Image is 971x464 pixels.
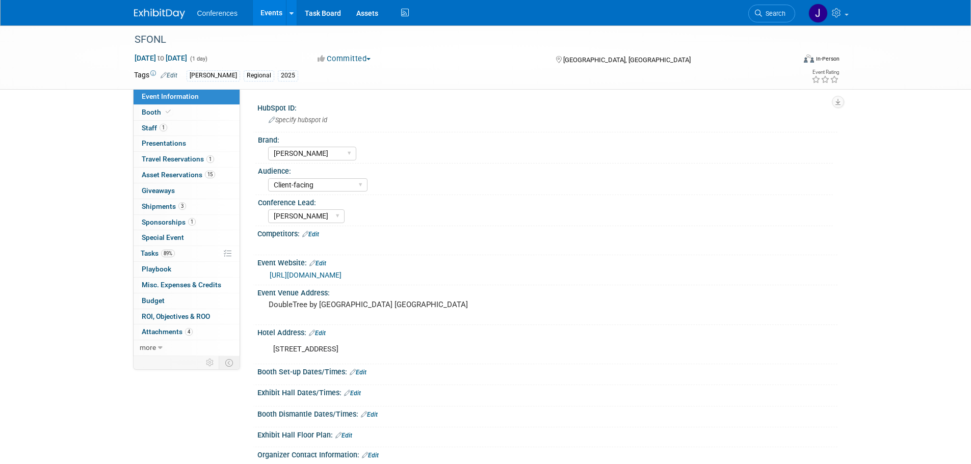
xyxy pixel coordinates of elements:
span: Search [762,10,785,17]
span: 1 [206,155,214,163]
span: to [156,54,166,62]
a: Special Event [134,230,240,245]
div: Event Website: [257,255,837,268]
div: SFONL [131,31,780,49]
span: Giveaways [142,186,175,195]
span: Budget [142,296,165,305]
a: Sponsorships1 [134,215,240,230]
i: Booth reservation complete [166,109,171,115]
div: Audience: [258,163,833,176]
div: [PERSON_NAME] [187,70,240,81]
a: Travel Reservations1 [134,152,240,167]
div: Exhibit Hall Dates/Times: [257,385,837,398]
div: Booth Set-up Dates/Times: [257,364,837,377]
span: more [140,343,156,351]
a: [URL][DOMAIN_NAME] [270,271,342,279]
span: Attachments [142,327,193,336]
div: Booth Dismantle Dates/Times: [257,406,837,420]
a: Event Information [134,89,240,104]
div: Event Format [735,53,840,68]
div: Hotel Address: [257,325,837,338]
pre: DoubleTree by [GEOGRAPHIC_DATA] [GEOGRAPHIC_DATA] [269,300,488,309]
div: Exhibit Hall Floor Plan: [257,427,837,441]
span: Staff [142,124,167,132]
a: Playbook [134,262,240,277]
span: ROI, Objectives & ROO [142,312,210,320]
span: Event Information [142,92,199,100]
span: 1 [188,218,196,226]
a: ROI, Objectives & ROO [134,309,240,324]
img: Format-Inperson.png [804,54,814,63]
div: HubSpot ID: [257,100,837,113]
div: Brand: [258,132,833,145]
span: 1 [160,124,167,131]
span: [DATE] [DATE] [134,53,188,63]
td: Tags [134,70,177,81]
a: Shipments3 [134,199,240,214]
a: Edit [361,411,378,418]
img: Jenny Clavero [808,4,828,23]
a: Edit [362,452,379,459]
div: Organizer Contact Information: [257,447,837,460]
span: [GEOGRAPHIC_DATA], [GEOGRAPHIC_DATA] [563,56,691,64]
a: Booth [134,105,240,120]
a: Edit [344,390,361,397]
a: Edit [335,432,352,439]
td: Personalize Event Tab Strip [201,356,219,369]
a: Edit [309,330,326,337]
span: Booth [142,108,173,116]
a: Edit [161,72,177,79]
span: Presentations [142,139,186,147]
a: more [134,340,240,356]
a: Edit [309,260,326,267]
span: 4 [185,328,193,336]
span: 89% [161,250,175,257]
span: 15 [205,171,215,178]
a: Edit [350,369,366,376]
span: Playbook [142,265,171,273]
span: Sponsorships [142,218,196,226]
span: Asset Reservations [142,171,215,179]
div: Competitors: [257,226,837,239]
span: Misc. Expenses & Credits [142,281,221,289]
a: Search [748,5,795,22]
img: ExhibitDay [134,9,185,19]
span: Special Event [142,233,184,241]
a: Attachments4 [134,324,240,340]
div: 2025 [278,70,298,81]
a: Budget [134,293,240,309]
span: Travel Reservations [142,155,214,163]
a: Tasks89% [134,246,240,261]
a: Presentations [134,136,240,151]
a: Staff1 [134,121,240,136]
a: Asset Reservations15 [134,168,240,183]
div: Regional [244,70,274,81]
div: Conference Lead: [258,195,833,208]
div: Event Rating [811,70,839,75]
div: Event Venue Address: [257,285,837,298]
span: Conferences [197,9,238,17]
div: In-Person [816,55,839,63]
span: Shipments [142,202,186,210]
a: Edit [302,231,319,238]
td: Toggle Event Tabs [219,356,240,369]
span: 3 [178,202,186,210]
span: (1 day) [189,56,207,62]
a: Giveaways [134,183,240,199]
span: Specify hubspot id [269,116,327,124]
button: Committed [314,53,375,64]
span: Tasks [141,249,175,257]
div: [STREET_ADDRESS] [266,339,725,360]
a: Misc. Expenses & Credits [134,278,240,293]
